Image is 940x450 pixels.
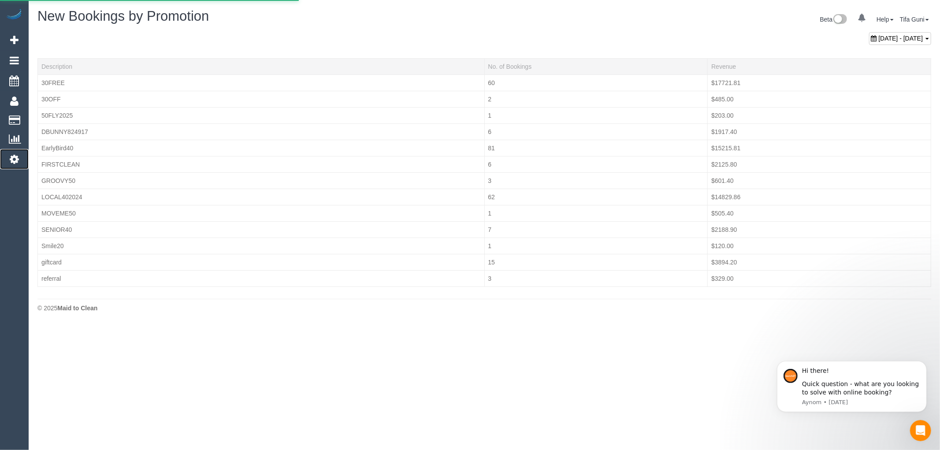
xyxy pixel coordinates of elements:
[708,189,931,205] td: $14829.86
[38,221,485,238] td: SENIOR40
[38,123,485,140] td: DBUNNY824917
[708,254,931,270] td: $3894.20
[832,14,847,26] img: New interface
[37,8,209,24] span: New Bookings by Promotion
[37,304,931,312] div: © 2025
[38,189,485,205] td: LOCAL402024
[484,205,708,221] td: 1
[38,270,485,286] td: referral
[38,254,485,270] td: giftcard
[708,238,931,254] td: $120.00
[484,91,708,107] td: 2
[708,91,931,107] td: $485.00
[877,16,894,23] a: Help
[484,270,708,286] td: 3
[38,205,485,221] td: MOVEME50
[484,221,708,238] td: 7
[38,107,485,123] td: 50FLY2025
[5,9,23,21] img: Automaid Logo
[484,74,708,91] td: 60
[910,420,931,441] iframe: Intercom live chat
[820,16,847,23] a: Beta
[38,172,485,189] td: GROOVY50
[484,58,708,74] th: No. of Bookings
[708,221,931,238] td: $2188.90
[38,91,485,107] td: 30OFF
[38,74,485,91] td: 30FREE
[900,16,929,23] a: Tifa Guni
[764,348,940,426] iframe: Intercom notifications message
[38,156,485,172] td: FIRSTCLEAN
[879,35,923,42] span: [DATE] - [DATE]
[38,238,485,254] td: Smile20
[708,58,931,74] th: Revenue
[38,58,485,74] th: Description
[708,140,931,156] td: $15215.81
[484,172,708,189] td: 3
[484,123,708,140] td: 6
[484,156,708,172] td: 6
[57,305,97,312] strong: Maid to Clean
[708,74,931,91] td: $17721.81
[708,156,931,172] td: $2125.80
[708,205,931,221] td: $505.40
[708,107,931,123] td: $203.00
[708,172,931,189] td: $601.40
[484,140,708,156] td: 81
[484,189,708,205] td: 62
[484,238,708,254] td: 1
[708,270,931,286] td: $329.00
[708,123,931,140] td: $1917.40
[484,254,708,270] td: 15
[484,107,708,123] td: 1
[38,140,485,156] td: EarlyBird40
